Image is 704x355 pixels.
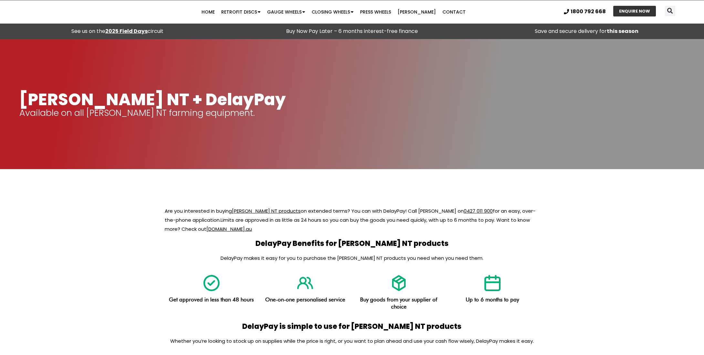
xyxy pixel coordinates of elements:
h2: DelayPay is simple to use for [PERSON_NAME] NT products [165,323,539,330]
img: logo-dark delaypay ryan nt [320,185,384,200]
a: ENQUIRE NOW [613,6,656,16]
a: [DOMAIN_NAME].au [206,226,252,232]
span: ENQUIRE NOW [619,9,650,13]
p: Available on all [PERSON_NAME] NT farming equipment. [19,108,685,117]
a: Press Wheels [357,5,394,18]
h2: DelayPay Benefits for [PERSON_NAME] NT products [165,240,539,247]
span: Get approved in less than 48 hours [169,296,254,303]
a: Gauge Wheels [264,5,308,18]
p: Buy Now Pay Later – 6 months interest-free finance [238,27,466,36]
a: 2025 Field Days [105,27,148,35]
span: Buy goods from your supplier of choice [360,296,437,310]
p: DelayPay makes it easy for you to purchase the [PERSON_NAME] NT products you need when you need t... [165,254,539,263]
div: See us on the circuit [3,27,232,36]
a: 0427 011 900 [464,208,493,214]
span: One-on-one personalised service [265,296,345,303]
a: Home [198,5,218,18]
div: Search [665,6,675,16]
a: Retrofit Discs [218,5,264,18]
p: Whether you’re looking to stock up on supplies while the price is right, or you want to plan ahea... [165,337,539,346]
span: 1800 792 668 [571,9,606,14]
p: Are you interested in buying on extended terms? You can with DelayPay! Call [PERSON_NAME] on for ... [165,207,539,234]
p: Save and secure delivery for [472,27,701,36]
a: [PERSON_NAME] [394,5,439,18]
span: Up to 6 months to pay [466,296,519,303]
a: Contact [439,5,469,18]
h1: [PERSON_NAME] NT + DelayPay [19,91,685,108]
nav: Menu [137,5,531,18]
span: Limits are approved in as little as 24 hours so you can buy the goods you need quickly, with up t... [165,217,530,232]
a: 1800 792 668 [564,9,606,14]
a: [PERSON_NAME] NT products [232,208,301,214]
img: Ryan NT logo [19,2,84,22]
a: Closing Wheels [308,5,357,18]
strong: this season [607,27,638,35]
